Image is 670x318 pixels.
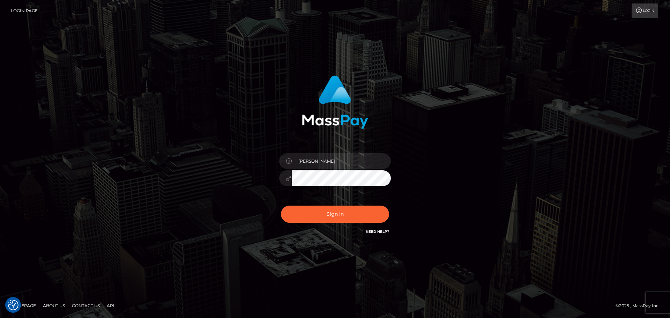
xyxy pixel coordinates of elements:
[632,3,658,18] a: Login
[40,300,68,311] a: About Us
[366,229,389,234] a: Need Help?
[8,300,39,311] a: Homepage
[69,300,103,311] a: Contact Us
[302,75,368,129] img: MassPay Login
[8,300,18,310] img: Revisit consent button
[104,300,117,311] a: API
[8,300,18,310] button: Consent Preferences
[281,206,389,223] button: Sign in
[11,3,38,18] a: Login Page
[292,153,391,169] input: Username...
[616,302,665,310] div: © 2025 , MassPay Inc.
